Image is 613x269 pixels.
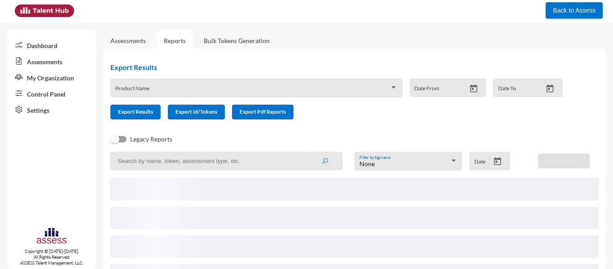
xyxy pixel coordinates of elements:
[168,105,225,119] button: Export Id/Tokens
[232,105,293,119] button: Export Pdf Reports
[110,37,146,44] a: Assessments
[118,108,153,115] span: Export Results
[546,157,582,164] span: Download PDF
[538,154,590,168] button: Download PDF
[490,157,505,166] button: Open calendar
[197,30,277,52] a: Bulk Tokens Generation
[546,4,603,14] a: Back to Assess
[546,2,603,18] button: Back to Assess
[110,105,161,119] button: Export Results
[175,108,217,115] span: Export Id/Tokens
[110,63,570,71] h2: Export Results
[542,84,558,93] button: Open calendar
[553,7,595,14] span: Back to Assess
[7,248,96,266] p: Copyright © [DATE]-[DATE]. All Rights Reserved. ASSESS Talent Management, LLC.
[36,227,67,246] img: assesscompany-logo.png
[157,30,193,52] a: Reports
[7,85,96,101] a: Control Panel
[110,152,342,170] input: Search by name, token, assessment type, etc.
[130,134,172,145] span: Legacy Reports
[7,69,96,85] a: My Organization
[7,37,96,53] a: Dashboard
[7,101,96,118] a: Settings
[359,160,375,168] span: None
[240,108,286,115] span: Export Pdf Reports
[7,53,96,69] a: Assessments
[466,84,482,93] button: Open calendar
